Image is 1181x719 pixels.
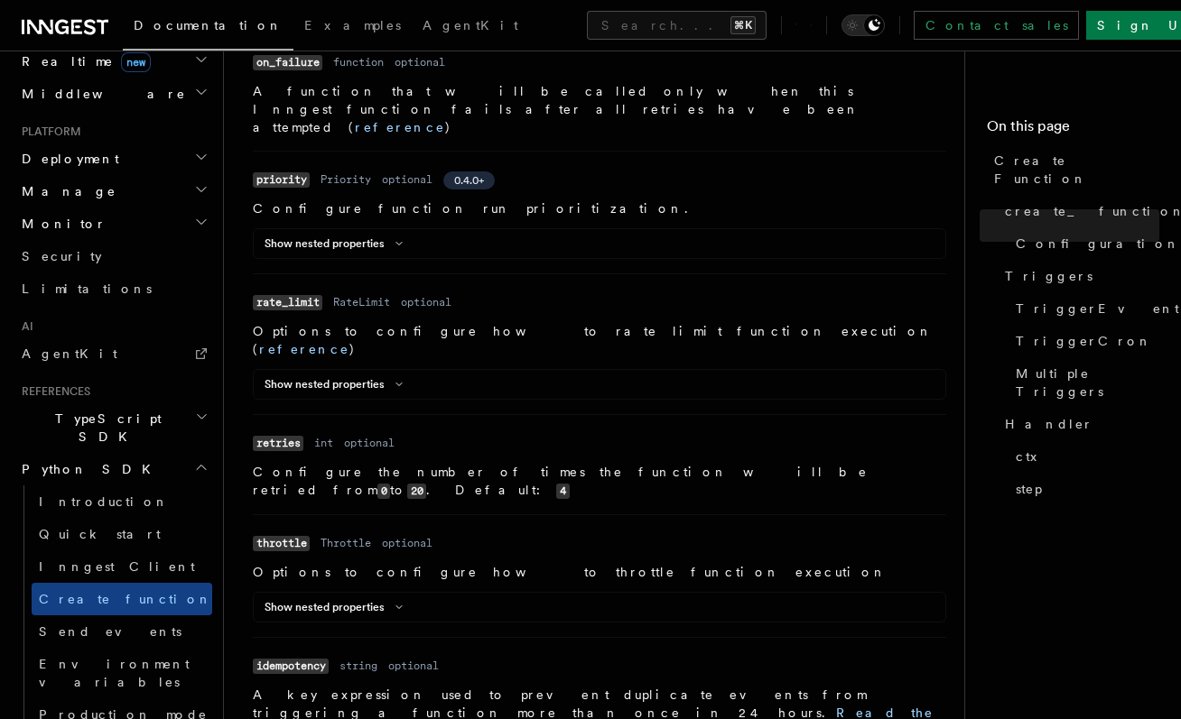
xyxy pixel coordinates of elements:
[293,5,412,49] a: Examples
[1009,440,1159,473] a: ctx
[388,659,439,673] dd: optional
[1016,364,1159,401] span: Multiple Triggers
[998,260,1159,292] a: Triggers
[14,272,212,305] a: Limitations
[39,527,161,541] span: Quick start
[32,518,212,550] a: Quick start
[1009,292,1159,325] a: TriggerEvent
[321,172,371,187] dd: Priority
[321,536,371,550] dd: Throttle
[314,436,333,450] dd: int
[14,410,195,446] span: TypeScript SDK
[32,583,212,615] a: Create function
[333,295,390,309] dd: RateLimit
[401,295,451,309] dd: optional
[22,249,102,263] span: Security
[39,624,181,639] span: Send events
[333,55,384,69] dd: function
[355,120,445,134] a: reference
[14,124,81,139] span: Platform
[344,436,395,450] dd: optional
[39,592,212,606] span: Create function
[259,342,349,356] a: reference
[1009,473,1159,505] a: step
[253,436,303,451] code: retries
[14,182,116,200] span: Manage
[1016,332,1152,350] span: TriggerCron
[14,337,212,370] a: AgentKit
[377,484,390,499] code: 0
[14,207,212,240] button: Monitor
[987,144,1159,195] a: Create Function
[265,236,410,251] button: Show nested properties
[39,657,190,689] span: Environment variables
[1009,325,1159,357] a: TriggerCron
[123,5,293,51] a: Documentation
[1016,480,1042,498] span: step
[14,78,212,110] button: Middleware
[39,494,169,509] span: Introduction
[253,322,946,358] p: Options to configure how to rate limit function execution ( )
[253,563,946,581] p: Options to configure how to throttle function execution
[14,150,119,168] span: Deployment
[39,559,195,574] span: Inngest Client
[423,18,518,32] span: AgentKit
[253,199,946,217] p: Configure function run prioritization.
[134,18,283,32] span: Documentation
[339,659,377,673] dd: string
[14,215,107,233] span: Monitor
[253,659,329,674] code: idempotency
[1005,267,1093,285] span: Triggers
[1005,415,1093,433] span: Handler
[998,195,1159,227] a: create_function
[1009,227,1159,260] a: Configuration
[22,281,152,296] span: Limitations
[730,16,756,34] kbd: ⌘K
[14,402,212,453] button: TypeScript SDK
[32,615,212,648] a: Send events
[253,463,946,500] p: Configure the number of times the function will be retried from to . Default:
[14,384,90,399] span: References
[556,484,569,499] code: 4
[14,45,212,78] button: Realtimenew
[14,240,212,272] a: Security
[253,536,310,551] code: throttle
[14,175,212,207] button: Manage
[14,460,162,478] span: Python SDK
[253,295,322,310] code: rate_limit
[587,11,767,40] button: Search...⌘K
[253,82,946,136] p: A function that will be called only when this Inngest function fails after all retries have been ...
[382,536,432,550] dd: optional
[32,648,212,698] a: Environment variables
[14,52,151,70] span: Realtime
[987,115,1159,144] h4: On this page
[265,377,410,392] button: Show nested properties
[407,484,426,499] code: 20
[14,143,212,175] button: Deployment
[412,5,529,49] a: AgentKit
[14,85,186,103] span: Middleware
[14,453,212,485] button: Python SDK
[121,52,151,72] span: new
[994,152,1159,188] span: Create Function
[1016,300,1179,318] span: TriggerEvent
[32,550,212,583] a: Inngest Client
[304,18,401,32] span: Examples
[998,408,1159,440] a: Handler
[1016,235,1180,253] span: Configuration
[253,55,322,70] code: on_failure
[22,346,117,361] span: AgentKit
[253,172,310,188] code: priority
[842,14,885,36] button: Toggle dark mode
[1016,447,1049,466] span: ctx
[1009,357,1159,408] a: Multiple Triggers
[265,600,410,614] button: Show nested properties
[914,11,1079,40] a: Contact sales
[395,55,445,69] dd: optional
[454,173,484,188] span: 0.4.0+
[382,172,432,187] dd: optional
[32,485,212,518] a: Introduction
[14,319,33,334] span: AI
